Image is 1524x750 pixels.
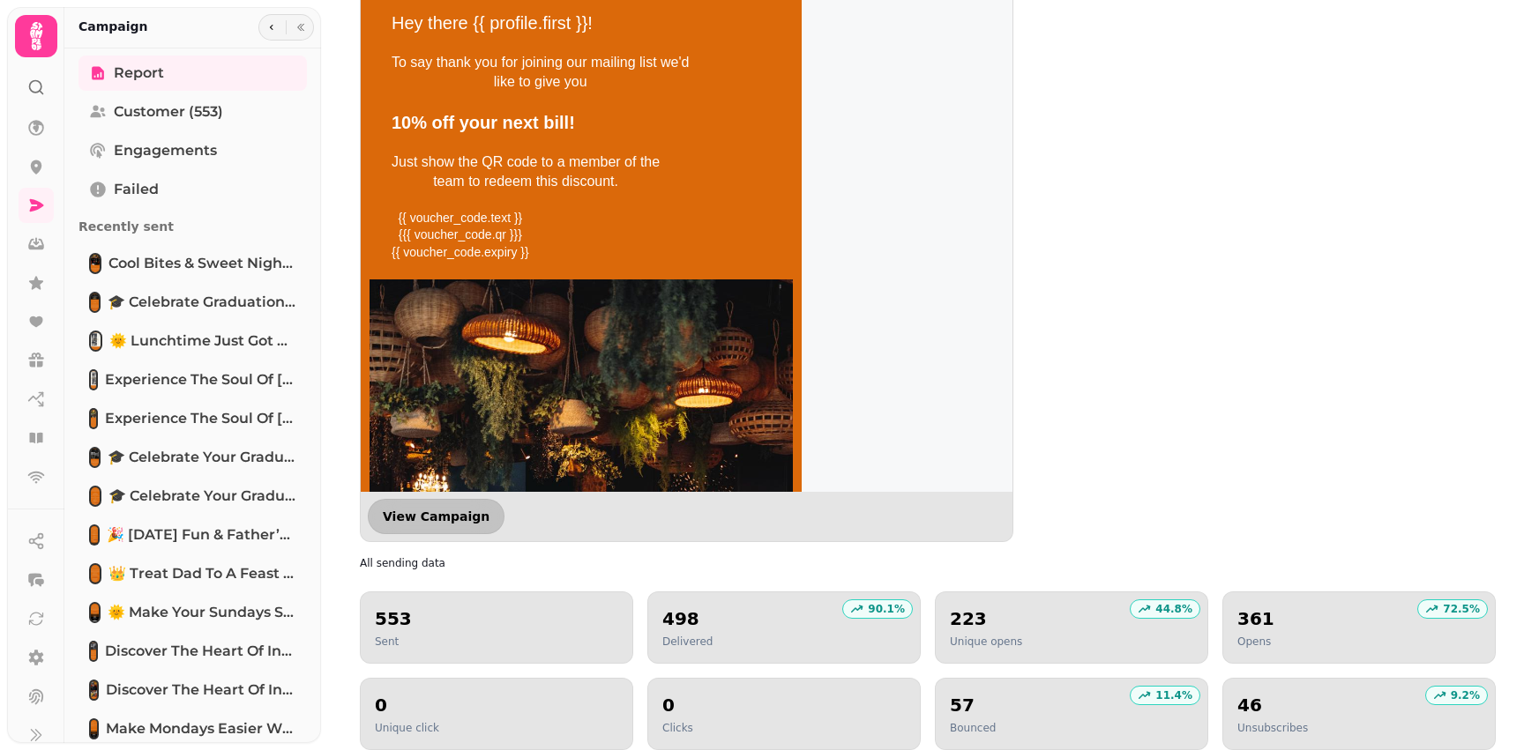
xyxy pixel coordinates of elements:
a: Cool Bites & Sweet Nights at NamasteCool Bites & Sweet Nights at [GEOGRAPHIC_DATA] [78,246,307,281]
h2: 223 [950,606,1022,631]
span: Experience the Soul of [GEOGRAPHIC_DATA] in the Heart of [GEOGRAPHIC_DATA] [copy] [105,369,296,390]
h2: Complete overview of all campaign delivery metrics [360,556,698,570]
a: Experience the Soul of Old Delhi in the Heart of GlasgowExperience the Soul of [GEOGRAPHIC_DATA] ... [78,401,307,436]
span: 🌞 Lunchtime Just Got Better – 2 Courses for £15! [109,330,296,352]
p: like to give you [392,72,689,92]
a: 🎉 Friday Fun & Father’s Day at Namaste – Book Now!🎉 [DATE] Fun & Father’s Day at [GEOGRAPHIC_DATA... [78,517,307,553]
a: Make Mondays Easier with Namaste 🍛 – Delivered to Your Door!Make Mondays Easier with [PERSON_NAME... [78,711,307,746]
a: Discover the Heart of India in Glasgow – Book Your Table Today!Discover the Heart of India in [GE... [78,672,307,708]
img: Make Mondays Easier with Namaste 🍛 – Delivered to Your Door! [91,720,97,738]
a: 👑 Treat Dad to a Feast This Father’s Day – Book Now!👑 Treat Dad to a Feast This Father’s Day – Bo... [78,556,307,591]
p: Just show the QR code to a member of the [392,152,660,172]
a: Engagements [78,133,307,168]
h2: 57 [950,693,996,717]
p: Clicks [662,721,693,735]
span: Cool Bites & Sweet Nights at [GEOGRAPHIC_DATA] [108,253,296,274]
p: Bounced [950,721,996,735]
span: Engagements [114,140,217,161]
p: Sent [375,635,412,649]
span: Experience the Soul of [GEOGRAPHIC_DATA] in the Heart of [GEOGRAPHIC_DATA] [105,408,296,429]
p: {{ voucher_code.text }} [392,210,529,227]
p: Unique opens [950,635,1022,649]
span: 🎓 Celebrate Graduation in Style — Free Prosecco Awaits! [108,292,296,313]
p: Unique click [375,721,439,735]
a: Discover the Heart of India in Glasgow – Book Your Table Today! [copy]Discover the Heart of India... [78,634,307,669]
span: View Campaign [383,510,489,523]
img: 👑 Treat Dad to a Feast This Father’s Day – Book Now! [91,565,100,583]
span: Customer (553) [114,101,223,123]
img: Experience the Soul of Old Delhi in the Heart of Glasgow [91,410,96,427]
p: Recently sent [78,211,307,242]
h2: 498 [662,606,713,631]
a: 🌞 Lunchtime Just Got Better – 2 Courses for £15!🌞 Lunchtime Just Got Better – 2 Courses for £15! [78,323,307,359]
p: To say thank you for joining our mailing list we'd [392,53,689,72]
span: 🎓 Celebrate Your Graduation in Style – Prosecco On Us! [108,447,296,468]
img: 🎓 Celebrate Graduation in Style — Free Prosecco Awaits! [91,293,99,311]
h2: 0 [662,693,693,717]
strong: 10% off your next bill! [392,113,575,132]
p: 72.5 % [1443,602,1480,616]
img: 🎉 Friday Fun & Father’s Day at Namaste – Book Now! [91,526,98,544]
a: Experience the Soul of Old Delhi in the Heart of Glasgow [copy]Experience the Soul of [GEOGRAPHIC... [78,362,307,397]
img: Discover the Heart of India in Glasgow – Book Your Table Today! [copy] [91,642,96,660]
a: Customer (553) [78,94,307,130]
p: Unsubscribes [1237,721,1308,735]
a: 🎓 Celebrate Your Graduation in Style at Namaste!🎓 Celebrate Your Graduation in Style at Namaste! [78,479,307,514]
img: Discover the Heart of India in Glasgow – Book Your Table Today! [91,681,97,699]
span: 🎓 Celebrate Your Graduation in Style at Namaste! [108,486,296,507]
a: 🎓 Celebrate Your Graduation in Style – Prosecco On Us!🎓 Celebrate Your Graduation in Style – Pros... [78,440,307,475]
h2: 46 [1237,693,1308,717]
a: 🌞 Make Your Sundays Special at Namaste!🌞 Make Your Sundays Special at [GEOGRAPHIC_DATA]! [78,595,307,630]
p: 9.2 % [1451,688,1480,702]
p: Opens [1237,635,1274,649]
p: 11.4 % [1155,688,1192,702]
p: Hey there {{ profile.first }}! [392,11,593,35]
button: View Campaign [368,499,504,534]
img: 🎓 Celebrate Your Graduation in Style at Namaste! [91,487,100,505]
a: 🎓 Celebrate Graduation in Style — Free Prosecco Awaits!🎓 Celebrate Graduation in Style — Free Pro... [78,285,307,320]
h2: 361 [1237,606,1274,631]
h2: 0 [375,693,439,717]
h2: Campaign [78,18,148,35]
p: 90.1 % [868,602,905,616]
img: 🌞 Lunchtime Just Got Better – 2 Courses for £15! [91,332,101,350]
p: team to redeem this discount. [392,172,660,191]
a: Report [78,56,307,91]
span: Discover the Heart of India in [GEOGRAPHIC_DATA] – Book Your Table [DATE]! [copy] [105,641,296,662]
p: 44.8 % [1155,602,1192,616]
span: 🌞 Make Your Sundays Special at [GEOGRAPHIC_DATA]! [108,602,296,623]
img: Cool Bites & Sweet Nights at Namaste [91,255,100,272]
p: {{ voucher_code.expiry }} [392,244,529,262]
span: Failed [114,179,159,200]
span: Report [114,63,164,84]
img: Experience the Soul of Old Delhi in the Heart of Glasgow [copy] [91,371,96,389]
h2: 553 [375,606,412,631]
img: 🎓 Celebrate Your Graduation in Style – Prosecco On Us! [91,449,99,466]
span: Make Mondays Easier with [PERSON_NAME] 🍛 – Delivered to Your Door! [106,718,296,739]
img: 🌞 Make Your Sundays Special at Namaste! [91,604,99,621]
p: Delivered [662,635,713,649]
a: Failed [78,172,307,207]
span: 🎉 [DATE] Fun & Father’s Day at [GEOGRAPHIC_DATA] – Book Now! [107,524,296,546]
span: Discover the Heart of India in [GEOGRAPHIC_DATA] – Book Your Table [DATE]! [106,679,296,701]
span: 👑 Treat Dad to a Feast This Father’s Day – Book Now! [108,563,296,584]
p: {{{ voucher_code.qr }}} [392,226,529,244]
